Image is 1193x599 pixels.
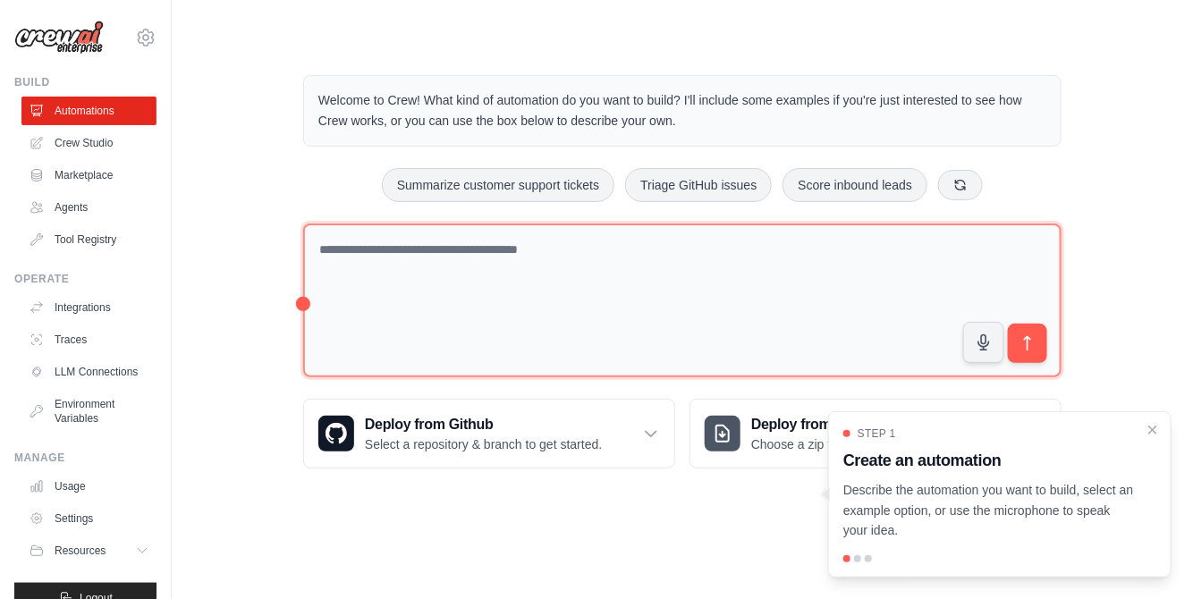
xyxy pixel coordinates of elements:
button: Close walkthrough [1146,423,1160,437]
span: Step 1 [858,426,896,441]
button: Score inbound leads [783,168,927,202]
a: Environment Variables [21,390,157,433]
a: Integrations [21,293,157,322]
a: Automations [21,97,157,125]
div: Manage [14,451,157,465]
p: Select a repository & branch to get started. [365,435,602,453]
p: Choose a zip file to upload. [751,435,902,453]
a: LLM Connections [21,358,157,386]
a: Crew Studio [21,129,157,157]
h3: Create an automation [843,448,1135,473]
h3: Deploy from Github [365,414,602,435]
h3: Deploy from zip file [751,414,902,435]
p: Describe the automation you want to build, select an example option, or use the microphone to spe... [843,480,1135,541]
a: Usage [21,472,157,501]
a: Agents [21,193,157,222]
button: Resources [21,536,157,565]
iframe: Chat Widget [1104,513,1193,599]
a: Marketplace [21,161,157,190]
div: Build [14,75,157,89]
button: Summarize customer support tickets [382,168,614,202]
span: Resources [55,544,106,558]
p: Welcome to Crew! What kind of automation do you want to build? I'll include some examples if you'... [318,90,1046,131]
button: Triage GitHub issues [625,168,772,202]
a: Tool Registry [21,225,157,254]
img: Logo [14,21,104,55]
a: Settings [21,504,157,533]
a: Traces [21,325,157,354]
div: Operate [14,272,157,286]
